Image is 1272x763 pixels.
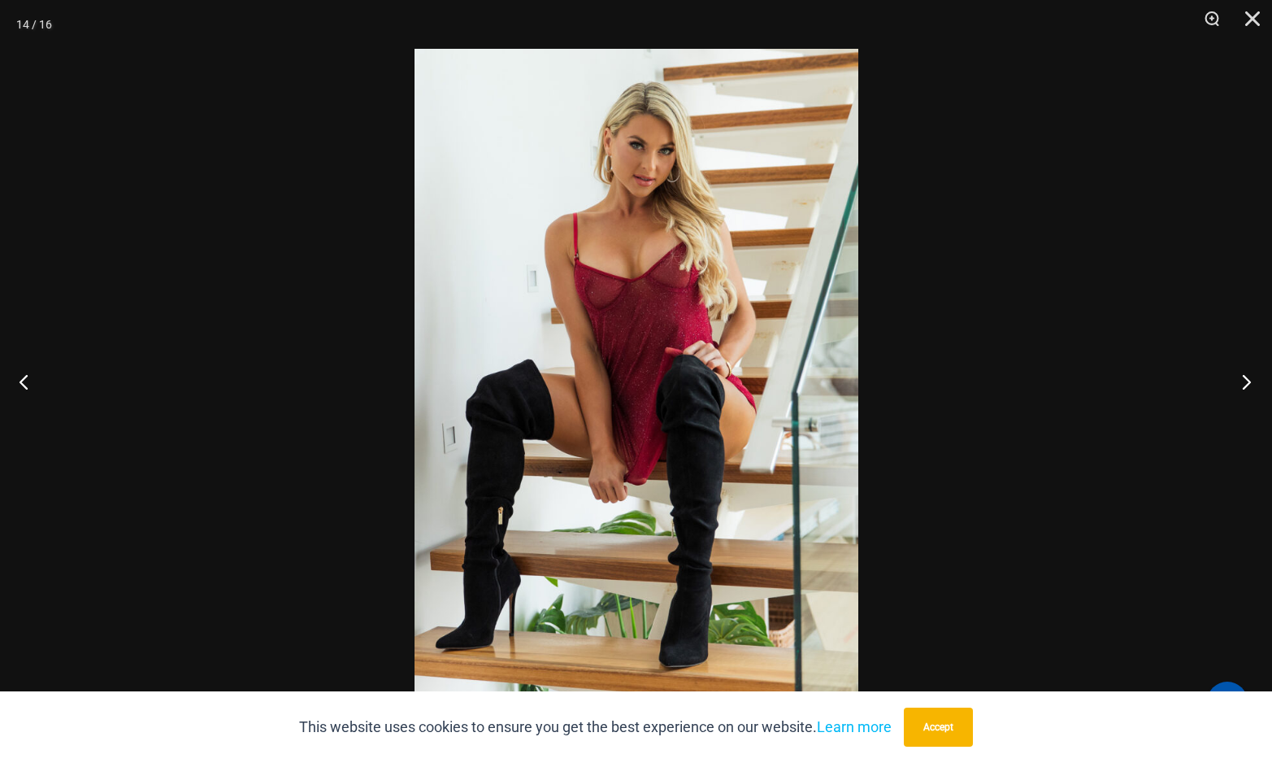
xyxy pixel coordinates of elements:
p: This website uses cookies to ensure you get the best experience on our website. [299,715,892,739]
div: 14 / 16 [16,12,52,37]
button: Accept [904,708,973,747]
img: Guilty Pleasures Red 1260 Slip 6045 Thong 06v2 [415,49,858,714]
button: Next [1211,341,1272,422]
a: Learn more [817,718,892,735]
